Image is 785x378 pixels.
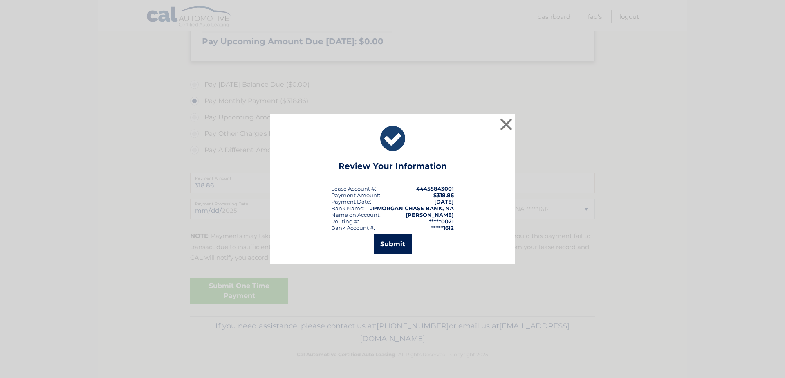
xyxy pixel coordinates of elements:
span: [DATE] [434,198,454,205]
strong: [PERSON_NAME] [406,211,454,218]
div: Payment Amount: [331,192,380,198]
div: : [331,198,371,205]
div: Bank Name: [331,205,365,211]
div: Bank Account #: [331,225,375,231]
button: × [498,116,514,133]
div: Lease Account #: [331,185,376,192]
strong: JPMORGAN CHASE BANK, NA [370,205,454,211]
div: Name on Account: [331,211,381,218]
span: $318.86 [433,192,454,198]
strong: 44455843001 [416,185,454,192]
div: Routing #: [331,218,359,225]
span: Payment Date [331,198,370,205]
h3: Review Your Information [339,161,447,175]
button: Submit [374,234,412,254]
